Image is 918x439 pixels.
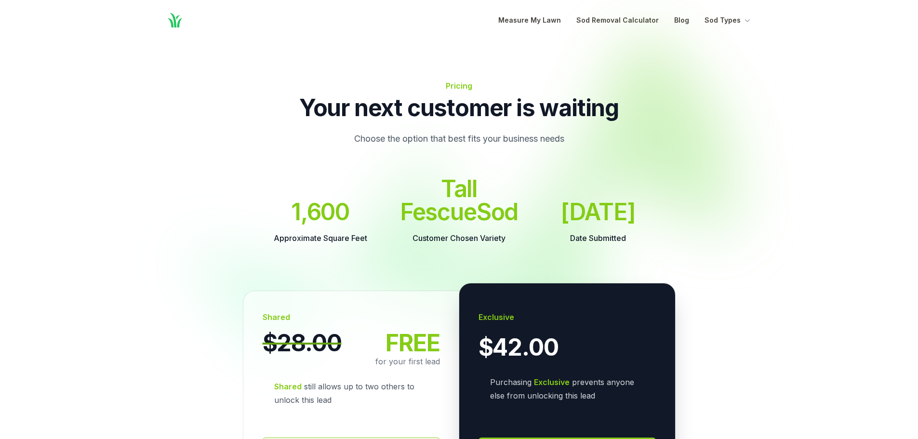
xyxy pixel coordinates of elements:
[398,231,521,245] dt: Customer Chosen Variety
[297,131,621,146] p: Choose the option that best fits your business needs
[274,231,367,245] dt: Approximate Square Feet
[263,332,342,355] span: $28.00
[386,332,439,355] span: FREE
[263,368,440,418] p: still allows up to two others to unlock this lead
[490,375,644,402] p: Purchasing prevents anyone else from unlocking this lead
[560,200,636,224] dd: [DATE]
[534,377,570,387] strong: Exclusive
[243,79,675,93] h2: Pricing
[398,177,521,224] dd: Tall Fescue Sod
[263,355,440,368] p: for your first lead
[263,310,440,324] h3: Shared
[479,336,559,359] span: $42.00
[498,14,561,26] a: Measure My Lawn
[674,14,689,26] a: Blog
[274,382,302,391] strong: Shared
[560,231,636,245] dt: Date Submitted
[576,14,659,26] a: Sod Removal Calculator
[243,96,675,120] p: Your next customer is waiting
[705,14,752,26] button: Sod Types
[479,310,656,324] h3: Exclusive
[274,200,367,224] dd: 1,600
